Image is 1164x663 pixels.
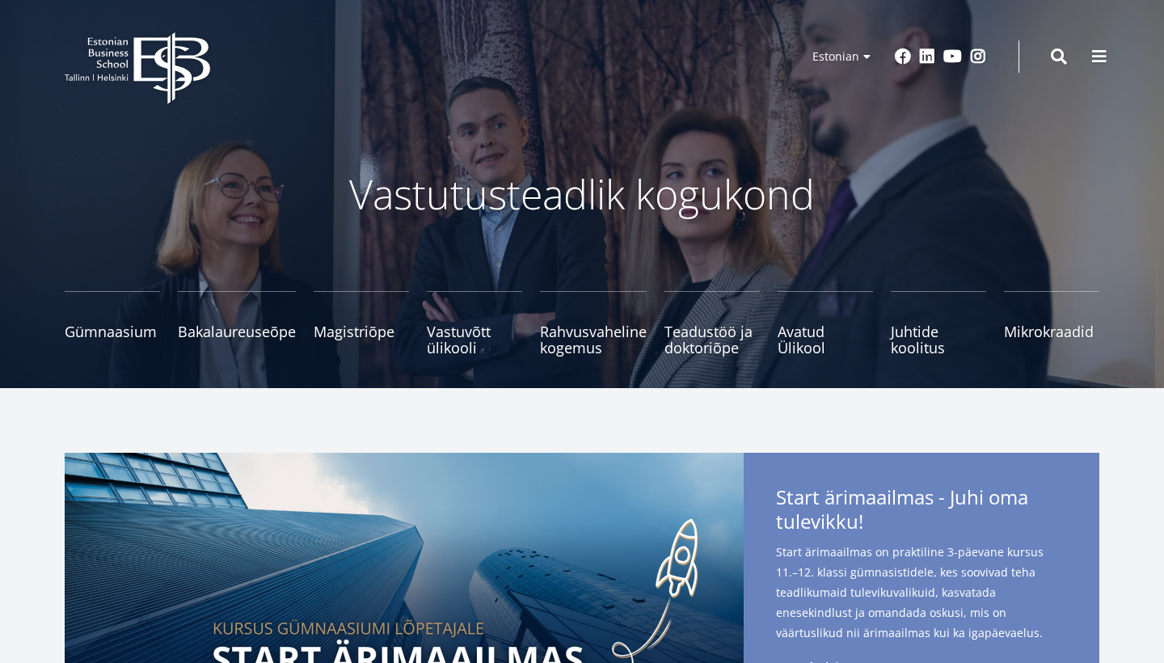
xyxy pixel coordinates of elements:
a: Instagram [970,49,986,65]
span: Start ärimaailmas on praktiline 3-päevane kursus 11.–12. klassi gümnasistidele, kes soovivad teha... [776,542,1067,643]
p: Vastutusteadlik kogukond [154,170,1010,218]
a: Rahvusvaheline kogemus [540,291,647,356]
span: Avatud Ülikool [778,323,873,356]
a: Mikrokraadid [1004,291,1099,356]
a: Magistriõpe [314,291,409,356]
a: Juhtide koolitus [891,291,986,356]
span: Juhtide koolitus [891,323,986,356]
span: tulevikku! [776,509,863,534]
span: Gümnaasium [65,323,160,340]
span: Rahvusvaheline kogemus [540,323,647,356]
a: Avatud Ülikool [778,291,873,356]
span: Mikrokraadid [1004,323,1099,340]
a: Gümnaasium [65,291,160,356]
span: Magistriõpe [314,323,409,340]
a: Linkedin [919,49,935,65]
a: Vastuvõtt ülikooli [427,291,522,356]
a: Facebook [895,49,911,65]
span: Vastuvõtt ülikooli [427,323,522,356]
a: Youtube [943,49,962,65]
span: Teadustöö ja doktoriõpe [664,323,760,356]
span: Bakalaureuseõpe [178,323,296,340]
a: Bakalaureuseõpe [178,291,296,356]
a: Teadustöö ja doktoriõpe [664,291,760,356]
span: Start ärimaailmas - Juhi oma [776,485,1067,538]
